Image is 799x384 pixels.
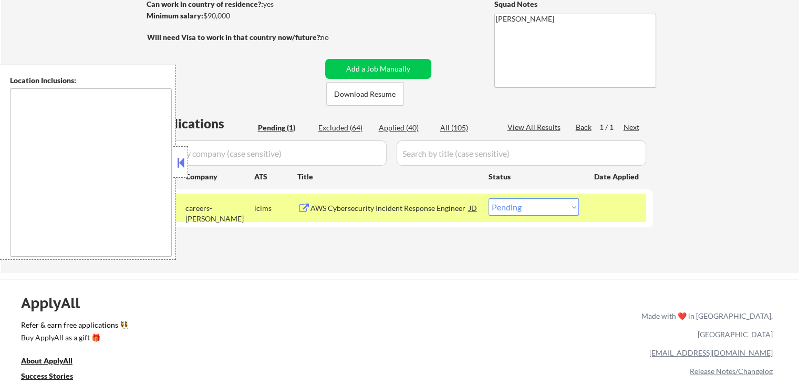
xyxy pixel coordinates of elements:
strong: Minimum salary: [147,11,203,20]
div: Status [489,167,579,186]
div: Date Applied [594,171,640,182]
div: 1 / 1 [599,122,624,133]
div: Pending (1) [258,123,310,133]
div: All (105) [440,123,493,133]
a: About ApplyAll [21,356,87,369]
u: Success Stories [21,371,73,380]
div: Company [185,171,254,182]
a: [EMAIL_ADDRESS][DOMAIN_NAME] [649,348,773,357]
div: AWS Cybersecurity Incident Response Engineer [310,203,469,214]
div: Applied (40) [379,123,431,133]
button: Download Resume [326,82,404,106]
div: JD [468,198,479,217]
div: $90,000 [147,11,321,21]
strong: Will need Visa to work in that country now/future?: [147,33,322,42]
div: Made with ❤️ in [GEOGRAPHIC_DATA], [GEOGRAPHIC_DATA] [637,307,773,343]
div: ApplyAll [21,294,92,312]
a: Buy ApplyAll as a gift 🎁 [21,332,126,346]
div: ATS [254,171,297,182]
a: Refer & earn free applications 👯‍♀️ [21,321,422,332]
div: Location Inclusions: [10,75,172,86]
input: Search by company (case sensitive) [150,140,387,166]
input: Search by title (case sensitive) [397,140,646,166]
button: Add a Job Manually [325,59,431,79]
div: Back [576,122,593,133]
div: Next [624,122,640,133]
div: View All Results [507,122,564,133]
div: Excluded (64) [318,123,371,133]
div: no [320,32,350,43]
div: Buy ApplyAll as a gift 🎁 [21,334,126,341]
div: icims [254,203,297,214]
u: About ApplyAll [21,356,72,365]
div: Applications [150,117,254,130]
div: careers-[PERSON_NAME] [185,203,254,224]
a: Success Stories [21,371,87,384]
div: Title [297,171,479,182]
a: Release Notes/Changelog [690,367,773,376]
